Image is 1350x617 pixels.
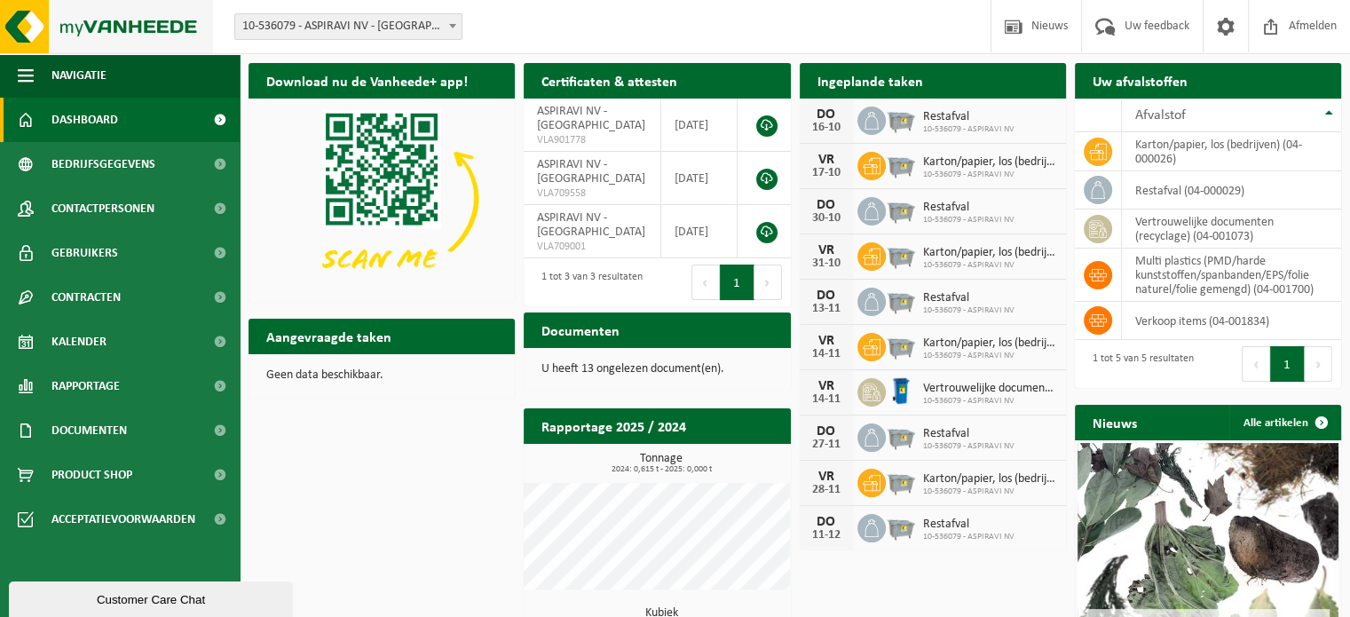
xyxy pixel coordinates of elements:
img: WB-2500-GAL-GY-01 [886,466,916,496]
span: 10-536079 - ASPIRAVI NV [923,215,1014,225]
h2: Uw afvalstoffen [1075,63,1205,98]
span: Karton/papier, los (bedrijven) [923,246,1057,260]
div: 1 tot 3 van 3 resultaten [533,263,643,302]
span: Karton/papier, los (bedrijven) [923,336,1057,351]
span: VLA901778 [537,133,647,147]
div: DO [809,289,844,303]
a: Alle artikelen [1229,405,1339,440]
img: WB-2500-GAL-GY-01 [886,149,916,179]
td: [DATE] [661,152,738,205]
span: Gebruikers [51,231,118,275]
h2: Certificaten & attesten [524,63,695,98]
div: 17-10 [809,167,844,179]
span: 10-536079 - ASPIRAVI NV - HARELBEKE [234,13,462,40]
span: Karton/papier, los (bedrijven) [923,472,1057,486]
img: WB-2500-GAL-GY-01 [886,194,916,225]
span: Restafval [923,110,1014,124]
div: VR [809,379,844,393]
div: DO [809,107,844,122]
span: Acceptatievoorwaarden [51,497,195,542]
h2: Nieuws [1075,405,1155,439]
div: 11-12 [809,529,844,542]
span: Rapportage [51,364,120,408]
h3: Tonnage [533,453,790,474]
span: Restafval [923,291,1014,305]
span: Vertrouwelijke documenten (recyclage) [923,382,1057,396]
span: Documenten [51,408,127,453]
div: 30-10 [809,212,844,225]
span: ASPIRAVI NV - [GEOGRAPHIC_DATA] [537,105,645,132]
div: VR [809,470,844,484]
td: [DATE] [661,99,738,152]
span: Restafval [923,518,1014,532]
div: 16-10 [809,122,844,134]
span: 10-536079 - ASPIRAVI NV [923,441,1014,452]
div: DO [809,424,844,439]
button: Previous [1242,346,1270,382]
td: multi plastics (PMD/harde kunststoffen/spanbanden/EPS/folie naturel/folie gemengd) (04-001700) [1122,249,1341,302]
p: Geen data beschikbaar. [266,369,497,382]
div: 28-11 [809,484,844,496]
td: [DATE] [661,205,738,258]
span: VLA709558 [537,186,647,201]
span: Afvalstof [1135,108,1186,123]
div: VR [809,153,844,167]
button: Previous [691,265,720,300]
span: Karton/papier, los (bedrijven) [923,155,1057,170]
span: 10-536079 - ASPIRAVI NV [923,396,1057,407]
img: Download de VHEPlus App [249,99,515,298]
div: DO [809,515,844,529]
span: Kalender [51,320,107,364]
img: WB-2500-GAL-GY-01 [886,285,916,315]
td: vertrouwelijke documenten (recyclage) (04-001073) [1122,210,1341,249]
img: WB-2500-GAL-GY-01 [886,421,916,451]
span: 10-536079 - ASPIRAVI NV [923,351,1057,361]
button: Next [1305,346,1332,382]
button: 1 [720,265,754,300]
span: 10-536079 - ASPIRAVI NV [923,170,1057,180]
img: WB-2500-GAL-GY-01 [886,240,916,270]
h2: Aangevraagde taken [249,319,409,353]
span: Product Shop [51,453,132,497]
div: 31-10 [809,257,844,270]
span: 10-536079 - ASPIRAVI NV - HARELBEKE [235,14,462,39]
span: Contactpersonen [51,186,154,231]
div: 27-11 [809,439,844,451]
span: 10-536079 - ASPIRAVI NV [923,260,1057,271]
span: 10-536079 - ASPIRAVI NV [923,305,1014,316]
img: WB-2500-GAL-GY-01 [886,104,916,134]
button: 1 [1270,346,1305,382]
div: DO [809,198,844,212]
span: 2024: 0,615 t - 2025: 0,000 t [533,465,790,474]
p: U heeft 13 ongelezen document(en). [541,363,772,376]
span: Restafval [923,427,1014,441]
span: Restafval [923,201,1014,215]
td: verkoop items (04-001834) [1122,302,1341,340]
div: VR [809,334,844,348]
button: Next [754,265,782,300]
span: Dashboard [51,98,118,142]
span: Navigatie [51,53,107,98]
img: WB-0240-HPE-BE-09 [886,376,916,406]
h2: Download nu de Vanheede+ app! [249,63,486,98]
div: 14-11 [809,348,844,360]
span: VLA709001 [537,240,647,254]
td: restafval (04-000029) [1122,171,1341,210]
span: ASPIRAVI NV - [GEOGRAPHIC_DATA] [537,211,645,239]
span: 10-536079 - ASPIRAVI NV [923,124,1014,135]
h2: Rapportage 2025 / 2024 [524,408,704,443]
img: WB-2500-GAL-GY-01 [886,511,916,542]
img: WB-2500-GAL-GY-01 [886,330,916,360]
div: 14-11 [809,393,844,406]
span: Bedrijfsgegevens [51,142,155,186]
div: VR [809,243,844,257]
span: ASPIRAVI NV - [GEOGRAPHIC_DATA] [537,158,645,186]
div: 13-11 [809,303,844,315]
h2: Documenten [524,312,637,347]
h2: Ingeplande taken [800,63,941,98]
iframe: chat widget [9,578,296,617]
span: Contracten [51,275,121,320]
span: 10-536079 - ASPIRAVI NV [923,532,1014,542]
div: 1 tot 5 van 5 resultaten [1084,344,1194,384]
